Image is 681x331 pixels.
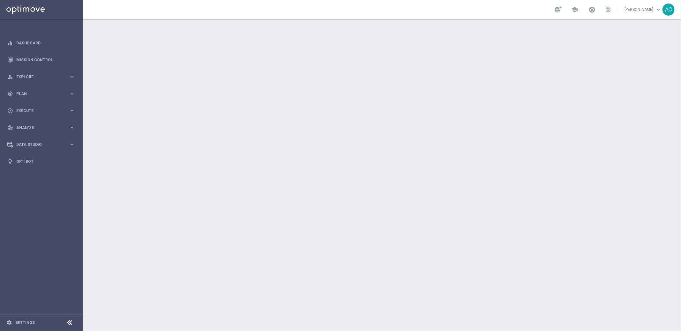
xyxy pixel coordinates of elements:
[7,41,75,46] button: equalizer Dashboard
[7,91,13,97] i: gps_fixed
[69,108,75,114] i: keyboard_arrow_right
[571,6,578,13] span: school
[15,321,35,325] a: Settings
[16,51,75,68] a: Mission Control
[16,92,69,96] span: Plan
[7,125,75,130] button: track_changes Analyze keyboard_arrow_right
[16,75,69,79] span: Explore
[69,74,75,80] i: keyboard_arrow_right
[69,124,75,131] i: keyboard_arrow_right
[16,153,75,170] a: Optibot
[7,51,75,68] div: Mission Control
[7,159,75,164] button: lightbulb Optibot
[7,74,69,80] div: Explore
[7,142,75,147] button: Data Studio keyboard_arrow_right
[69,91,75,97] i: keyboard_arrow_right
[6,320,12,326] i: settings
[16,126,69,130] span: Analyze
[7,74,75,79] button: person_search Explore keyboard_arrow_right
[7,91,75,96] button: gps_fixed Plan keyboard_arrow_right
[16,109,69,113] span: Execute
[16,143,69,147] span: Data Studio
[7,91,69,97] div: Plan
[69,141,75,147] i: keyboard_arrow_right
[7,153,75,170] div: Optibot
[7,125,13,131] i: track_changes
[7,108,13,114] i: play_circle_outline
[7,125,69,131] div: Analyze
[7,108,75,113] button: play_circle_outline Execute keyboard_arrow_right
[7,34,75,51] div: Dashboard
[7,159,13,164] i: lightbulb
[662,4,675,16] div: AC
[16,34,75,51] a: Dashboard
[7,40,13,46] i: equalizer
[7,108,69,114] div: Execute
[7,57,75,63] button: Mission Control
[624,5,662,14] a: [PERSON_NAME]keyboard_arrow_down
[7,74,13,80] i: person_search
[655,6,662,13] span: keyboard_arrow_down
[7,142,69,147] div: Data Studio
